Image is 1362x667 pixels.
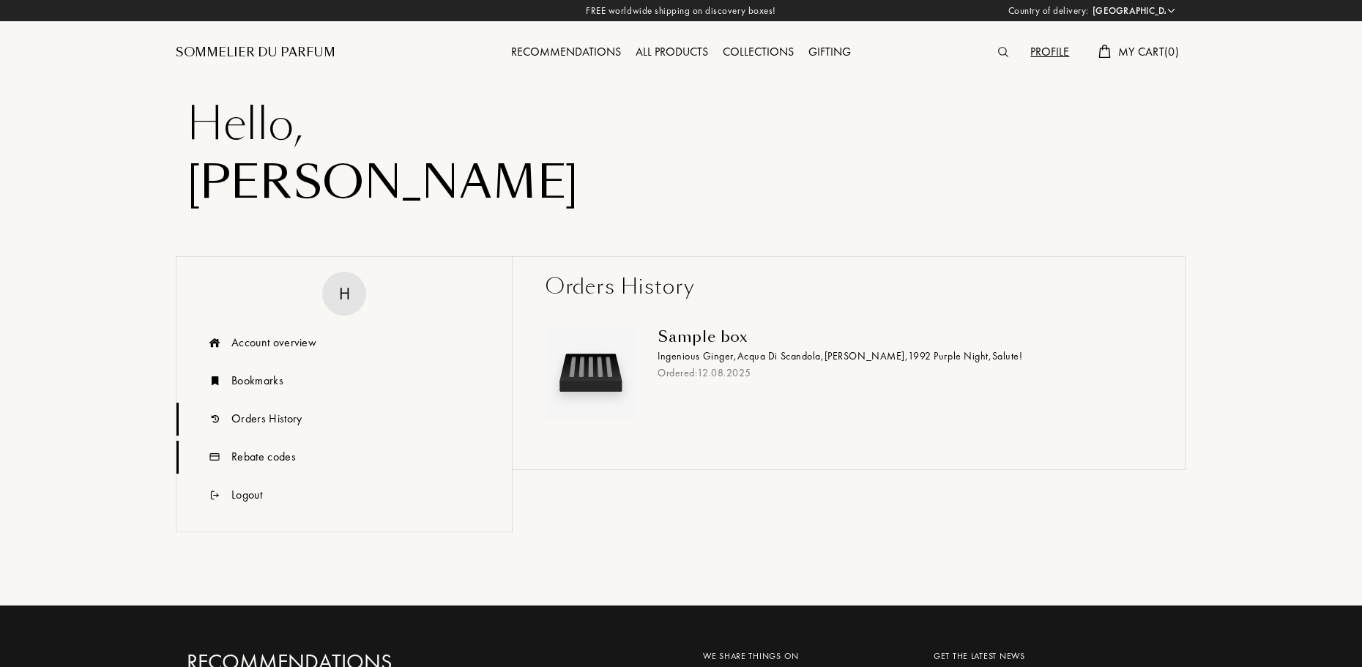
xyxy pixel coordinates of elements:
span: Salute! [992,349,1023,362]
a: Collections [715,44,801,59]
div: Orders History [546,272,1152,302]
img: sample box [549,332,632,414]
img: cart.svg [1098,45,1110,58]
div: Rebate codes [231,448,296,466]
a: Recommendations [504,44,628,59]
a: Profile [1023,44,1076,59]
img: icn_logout.svg [206,479,224,512]
img: search_icn.svg [998,47,1008,57]
div: Account overview [231,334,316,351]
span: 1992 Purple Night , [908,349,991,362]
img: icn_code.svg [206,441,224,474]
div: Orders History [231,410,302,428]
img: icn_overview.svg [206,327,224,359]
div: Sample box [658,328,1141,346]
div: Profile [1023,43,1076,62]
div: Bookmarks [231,372,283,390]
a: All products [628,44,715,59]
div: [PERSON_NAME] [187,154,1175,212]
img: icn_book.svg [206,365,224,398]
div: Logout [231,486,262,504]
div: All products [628,43,715,62]
div: Ordered: 12 . 08 . 2025 [658,365,1141,381]
div: Gifting [801,43,858,62]
div: Get the latest news [934,649,1164,663]
div: H [339,280,350,306]
div: We share things on [703,649,912,663]
div: Hello , [187,95,1175,154]
span: Ingenious Ginger , [658,349,737,362]
div: Recommendations [504,43,628,62]
img: icn_history.svg [206,403,224,436]
span: My Cart ( 0 ) [1118,44,1179,59]
span: [PERSON_NAME] , [825,349,909,362]
span: Country of delivery: [1008,4,1089,18]
a: Sommelier du Parfum [176,44,335,62]
div: Collections [715,43,801,62]
span: Acqua di Scandola , [737,349,825,362]
a: Gifting [801,44,858,59]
